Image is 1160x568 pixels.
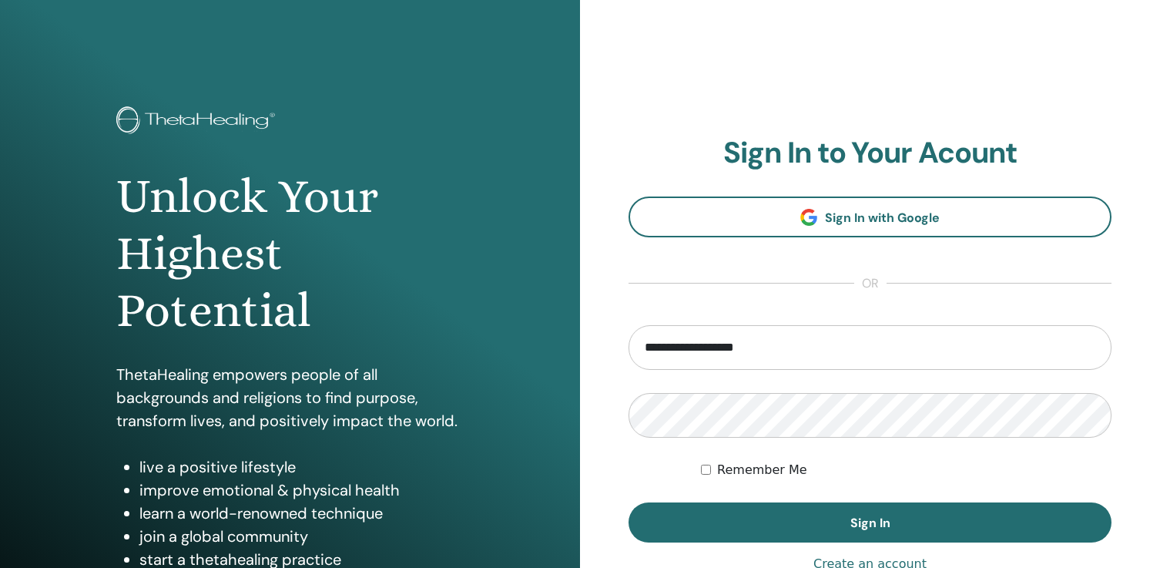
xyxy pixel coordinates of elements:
[850,515,890,531] span: Sign In
[825,210,940,226] span: Sign In with Google
[717,461,807,479] label: Remember Me
[116,168,464,340] h1: Unlock Your Highest Potential
[701,461,1111,479] div: Keep me authenticated indefinitely or until I manually logout
[139,525,464,548] li: join a global community
[116,363,464,432] p: ThetaHealing empowers people of all backgrounds and religions to find purpose, transform lives, a...
[139,455,464,479] li: live a positive lifestyle
[629,502,1111,543] button: Sign In
[854,274,887,293] span: or
[629,136,1111,171] h2: Sign In to Your Acount
[139,479,464,502] li: improve emotional & physical health
[139,502,464,525] li: learn a world-renowned technique
[629,197,1111,237] a: Sign In with Google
